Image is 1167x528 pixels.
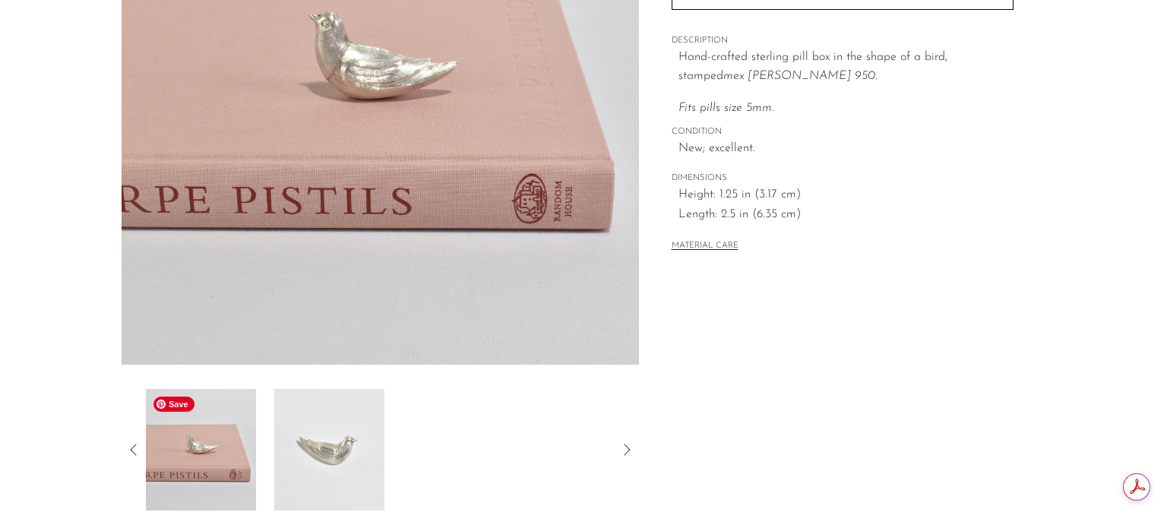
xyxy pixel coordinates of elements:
button: MATERIAL CARE [672,241,738,252]
em: mex [PERSON_NAME] 950. [723,70,878,82]
img: Sterling Bird Pill Box [146,389,256,511]
span: DESCRIPTION [672,34,1014,48]
span: Height: 1.25 in (3.17 cm) [678,185,1014,205]
em: Fits pills size 5mm. [678,102,774,114]
span: DIMENSIONS [672,172,1014,185]
span: Length: 2.5 in (6.35 cm) [678,205,1014,225]
span: CONDITION [672,125,1014,139]
span: New; excellent. [678,139,1014,159]
img: Sterling Bird Pill Box [274,389,384,511]
span: Hand-crafted sterling pill box in the shape of a bird, stamped [678,51,947,83]
span: Save [153,397,194,412]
